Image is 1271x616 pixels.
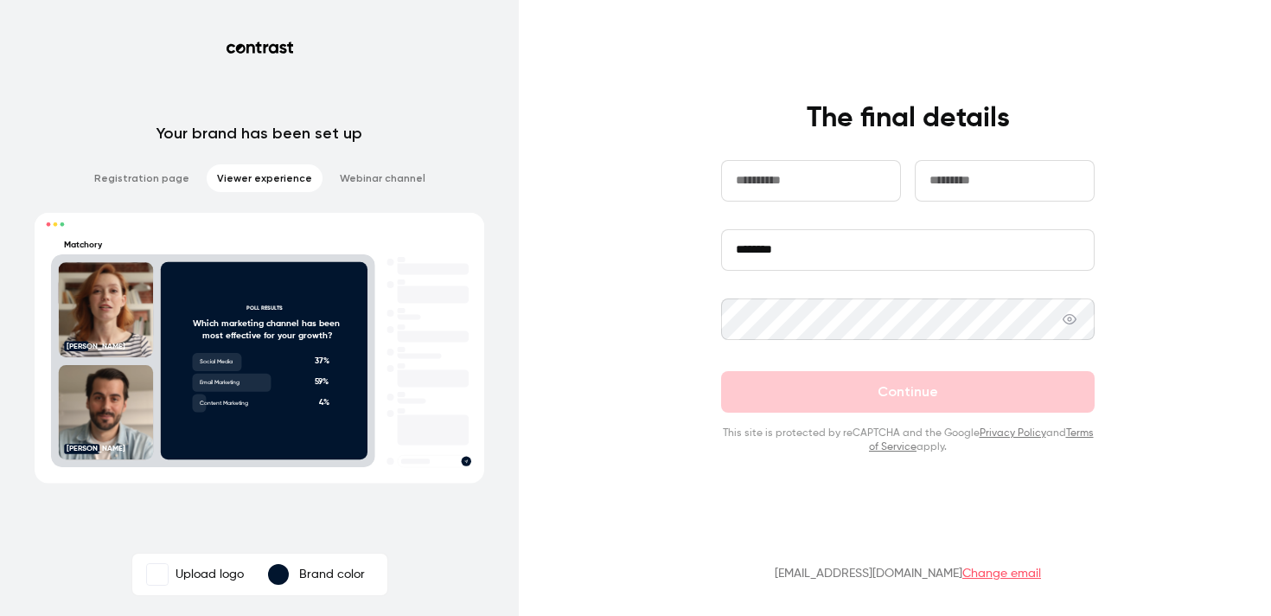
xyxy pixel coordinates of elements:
a: Privacy Policy [980,428,1046,439]
a: Terms of Service [869,428,1094,452]
p: Brand color [299,566,365,583]
p: This site is protected by reCAPTCHA and the Google and apply. [721,427,1095,454]
li: Webinar channel [329,164,436,192]
li: Registration page [84,164,200,192]
p: [EMAIL_ADDRESS][DOMAIN_NAME] [775,565,1041,582]
p: Your brand has been set up [156,123,362,144]
li: Viewer experience [207,164,323,192]
button: Brand color [254,557,384,592]
a: Change email [962,568,1041,580]
img: Matchory [147,564,168,585]
label: MatchoryUpload logo [136,557,254,592]
h4: The final details [807,101,1010,136]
